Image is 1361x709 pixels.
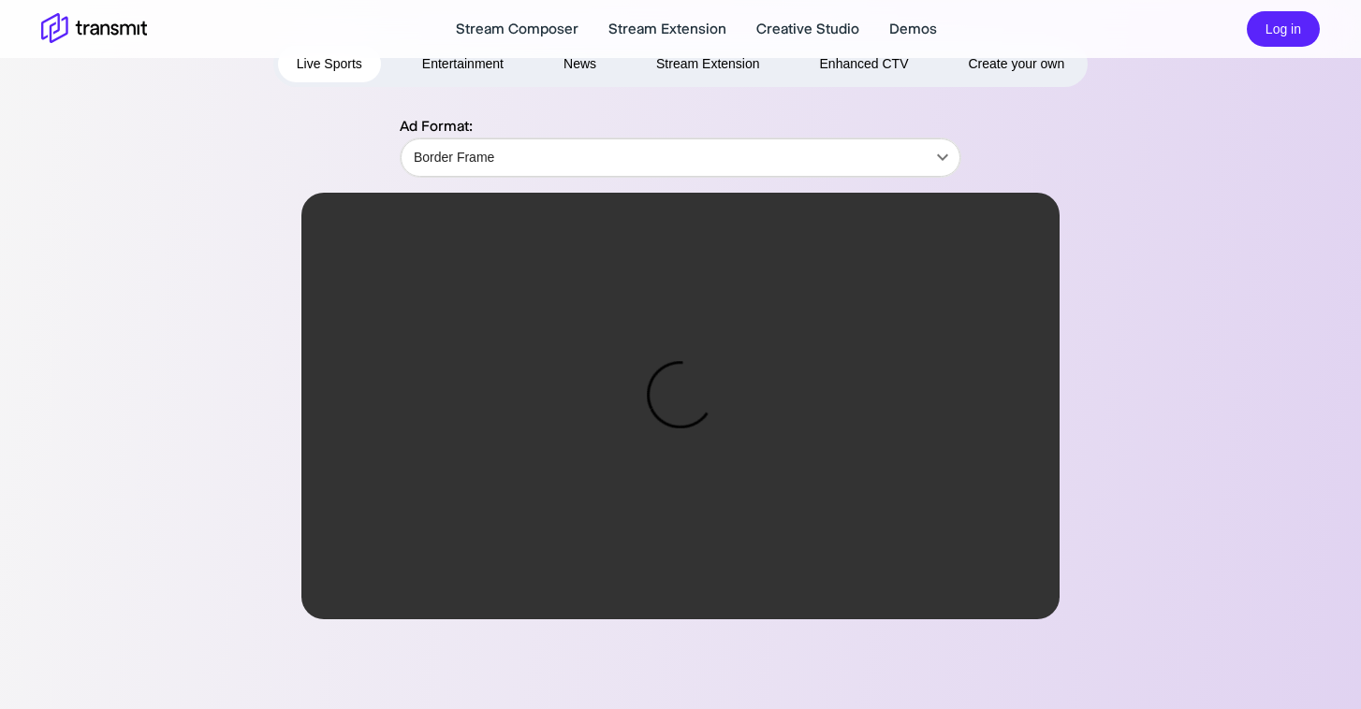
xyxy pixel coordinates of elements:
[400,115,961,137] p: Ad Format:
[889,18,937,40] a: Demos
[278,46,381,82] button: Live Sports
[968,52,1064,76] span: Create your own
[545,46,615,82] button: News
[456,18,578,40] a: Stream Composer
[756,18,859,40] a: Creative Studio
[608,18,726,40] a: Stream Extension
[801,46,928,82] button: Enhanced CTV
[1247,11,1320,48] button: Log in
[949,46,1083,82] button: Create your own
[637,46,779,82] button: Stream Extension
[1247,19,1320,36] a: Log in
[403,46,522,82] button: Entertainment
[401,131,960,183] div: Border Frame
